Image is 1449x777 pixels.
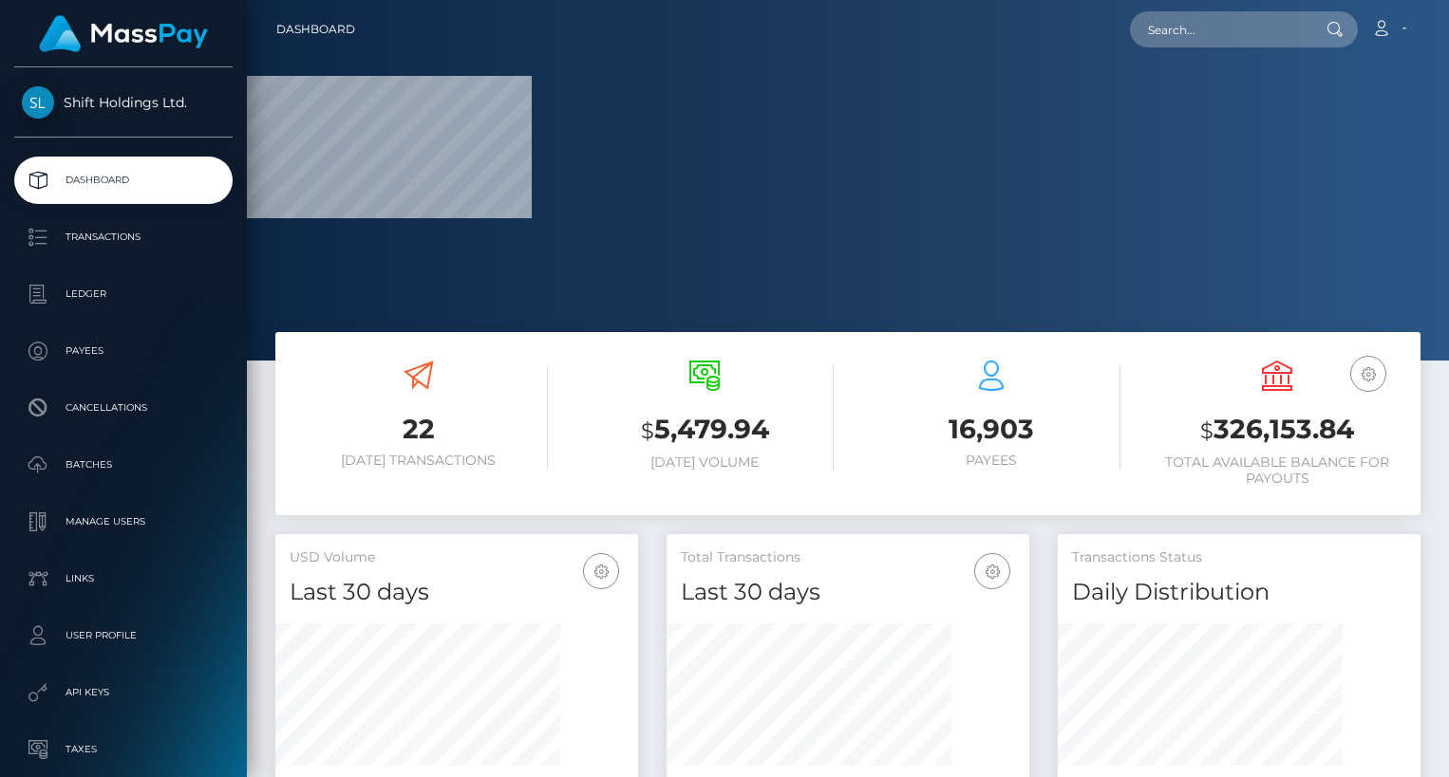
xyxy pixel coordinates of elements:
[290,576,624,609] h4: Last 30 days
[14,612,233,659] a: User Profile
[276,9,355,49] a: Dashboard
[22,223,225,251] p: Transactions
[1149,411,1407,450] h3: 326,153.84
[22,394,225,422] p: Cancellations
[22,280,225,308] p: Ledger
[681,576,1015,609] h4: Last 30 days
[1130,11,1308,47] input: Search...
[14,270,233,318] a: Ledger
[22,735,225,764] p: Taxes
[576,411,835,450] h3: 5,479.94
[14,555,233,602] a: Links
[290,548,624,567] h5: USD Volume
[22,451,225,479] p: Batches
[22,678,225,707] p: API Keys
[14,498,233,546] a: Manage Users
[14,213,233,261] a: Transactions
[290,411,548,448] h3: 22
[22,621,225,650] p: User Profile
[862,453,1120,469] h6: Payees
[1200,417,1214,444] small: $
[14,94,233,111] span: Shift Holdings Ltd.
[14,157,233,204] a: Dashboard
[22,508,225,536] p: Manage Users
[1072,548,1406,567] h5: Transactions Status
[22,166,225,194] p: Dashboard
[14,669,233,716] a: API Keys
[14,384,233,432] a: Cancellations
[22,564,225,593] p: Links
[641,417,654,444] small: $
[681,548,1015,567] h5: Total Transactions
[14,726,233,773] a: Taxes
[14,327,233,375] a: Payees
[290,453,548,469] h6: [DATE] Transactions
[14,441,233,489] a: Batches
[22,86,54,119] img: Shift Holdings Ltd.
[22,337,225,365] p: Payees
[39,15,208,52] img: MassPay Logo
[1072,576,1406,609] h4: Daily Distribution
[1149,454,1407,487] h6: Total Available Balance for Payouts
[576,454,835,471] h6: [DATE] Volume
[862,411,1120,448] h3: 16,903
